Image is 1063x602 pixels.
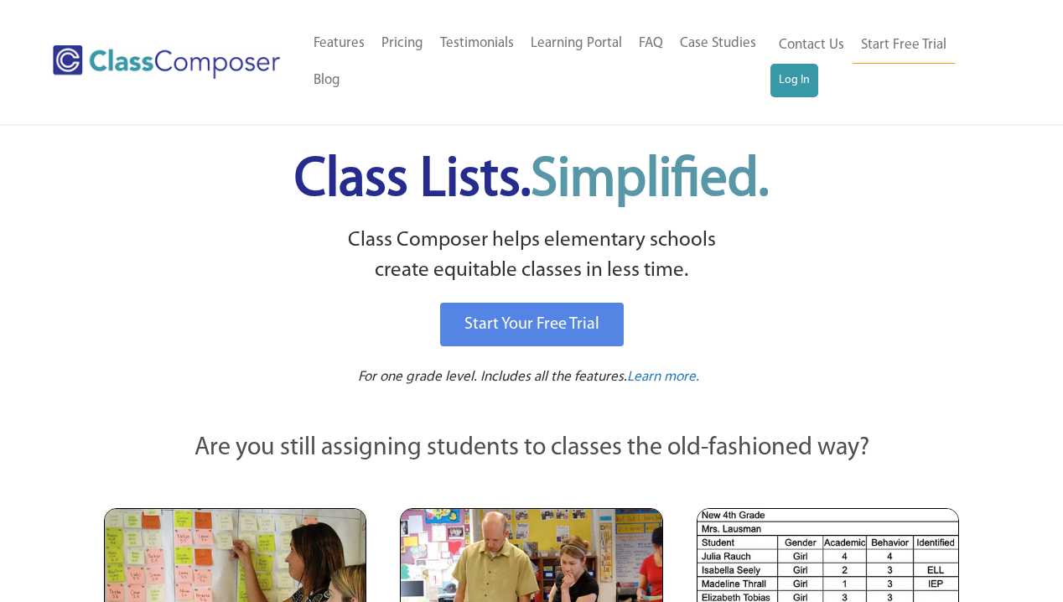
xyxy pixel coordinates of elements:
[294,153,769,208] span: Class Lists.
[770,27,853,64] a: Contact Us
[627,367,699,388] a: Learn more.
[770,27,997,97] nav: Header Menu
[358,370,627,384] span: For one grade level. Includes all the features.
[464,316,599,333] span: Start Your Free Trial
[305,62,349,99] a: Blog
[305,25,373,62] a: Features
[522,25,630,62] a: Learning Portal
[432,25,522,62] a: Testimonials
[630,25,672,62] a: FAQ
[853,27,955,65] a: Start Free Trial
[53,45,279,79] img: Class Composer
[305,25,771,99] nav: Header Menu
[627,370,699,384] span: Learn more.
[101,226,962,287] p: Class Composer helps elementary schools create equitable classes in less time.
[440,303,624,346] a: Start Your Free Trial
[672,25,765,62] a: Case Studies
[373,25,432,62] a: Pricing
[531,153,769,208] span: Simplified.
[770,64,818,97] a: Log In
[104,430,959,467] p: Are you still assigning students to classes the old-fashioned way?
